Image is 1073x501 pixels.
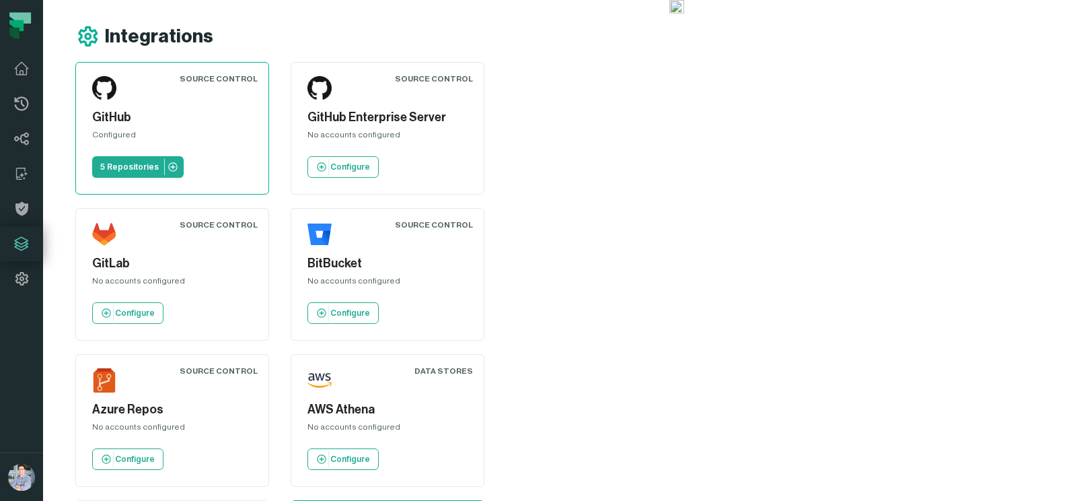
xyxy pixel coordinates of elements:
h5: Azure Repos [92,401,252,419]
a: Configure [92,448,163,470]
h5: AWS Athena [307,401,468,419]
div: Source Control [395,220,473,230]
h5: GitHub Enterprise Server [307,108,468,127]
div: Data Stores [414,366,473,376]
img: GitHub Enterprise Server [307,76,332,100]
div: No accounts configured [92,275,252,292]
img: Azure Repos [92,368,116,393]
a: Configure [307,302,379,324]
div: Source Control [180,220,258,230]
div: No accounts configured [307,275,468,292]
div: No accounts configured [92,422,252,438]
a: Configure [92,302,163,324]
div: No accounts configured [307,129,468,145]
p: Configure [330,162,370,172]
img: AWS Athena [307,368,332,393]
h1: Integrations [105,25,213,48]
div: Source Control [180,366,258,376]
img: avatar of Alon Nafta [8,464,35,491]
div: Configured [92,129,252,145]
h5: BitBucket [307,255,468,273]
h5: GitLab [92,255,252,273]
p: 5 Repositories [100,162,159,172]
img: GitLab [92,222,116,246]
div: Source Control [180,73,258,84]
a: Configure [307,156,379,178]
img: GitHub [92,76,116,100]
p: Configure [115,454,155,465]
p: Configure [330,308,370,319]
img: BitBucket [307,222,332,246]
div: No accounts configured [307,422,468,438]
h5: GitHub [92,108,252,127]
div: Source Control [395,73,473,84]
a: Configure [307,448,379,470]
p: Configure [115,308,155,319]
p: Configure [330,454,370,465]
a: 5 Repositories [92,156,184,178]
